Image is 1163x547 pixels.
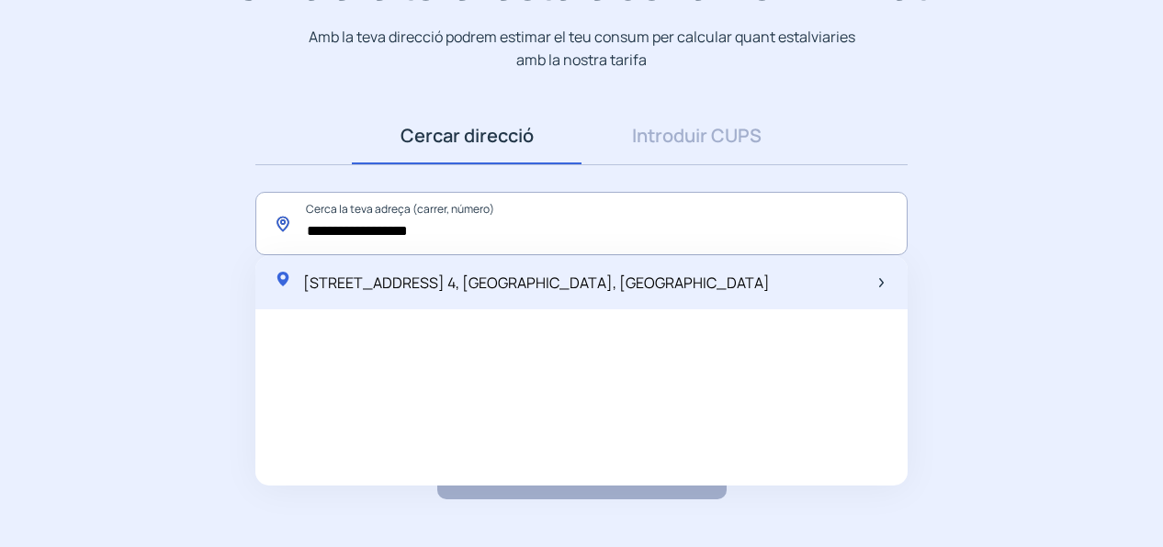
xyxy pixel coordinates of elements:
p: Amb la teva direcció podrem estimar el teu consum per calcular quant estalviaries amb la nostra t... [305,26,859,71]
a: Cercar direcció [352,107,581,164]
img: arrow-next-item.svg [879,278,884,287]
a: Introduir CUPS [581,107,811,164]
span: [STREET_ADDRESS] 4, [GEOGRAPHIC_DATA], [GEOGRAPHIC_DATA] [303,273,770,293]
img: location-pin-green.svg [274,270,292,288]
